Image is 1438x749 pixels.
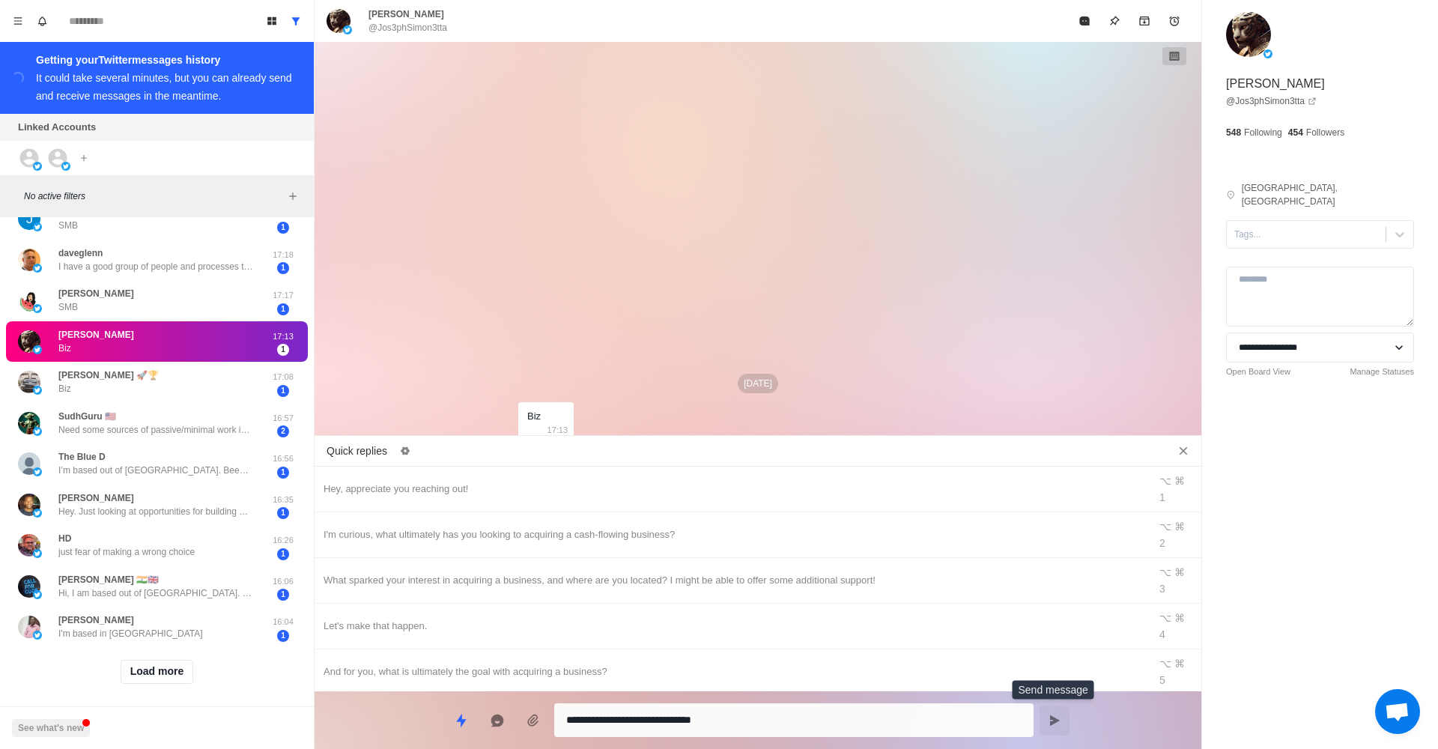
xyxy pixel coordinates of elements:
p: 16:57 [264,412,302,425]
div: ⌥ ⌘ 1 [1159,473,1192,506]
p: Hey. Just looking at opportunities for building wealth for my kids and future generations and als... [58,505,253,518]
p: I have a good group of people and processes that i can put together on this project to run a busi... [58,260,253,273]
img: picture [1263,49,1272,58]
p: [PERSON_NAME] [368,7,444,21]
span: 2 [277,425,289,437]
p: [PERSON_NAME] [58,491,134,505]
p: 16:04 [264,616,302,628]
p: @Jos3phSimon3tta [368,21,447,34]
img: picture [18,249,40,271]
img: picture [343,25,352,34]
p: SudhGuru 🇺🇸 [58,410,116,423]
p: 16:56 [264,452,302,465]
p: 16:35 [264,494,302,506]
p: Hi, I am based out of [GEOGRAPHIC_DATA]. I want to have my own passive income and get in the rhyt... [58,586,253,600]
div: And for you, what is ultimately the goal with acquiring a business? [324,664,1140,680]
img: picture [18,371,40,393]
img: picture [33,590,42,599]
button: Menu [6,9,30,33]
img: picture [18,452,40,475]
div: ⌥ ⌘ 2 [1159,518,1192,551]
p: The Blue D [58,450,106,464]
div: ⌥ ⌘ 3 [1159,564,1192,597]
img: picture [33,631,42,640]
p: 17:13 [547,422,568,438]
span: 1 [277,467,289,479]
p: Followers [1306,126,1344,139]
img: picture [33,345,42,354]
img: picture [1226,12,1271,57]
p: 454 [1288,126,1303,139]
img: picture [33,264,42,273]
div: I'm curious, what ultimately has you looking to acquiring a cash-flowing business? [324,527,1140,543]
p: HD [58,532,71,545]
p: Quick replies [327,443,387,459]
img: picture [18,534,40,557]
button: Load more [121,660,194,684]
button: Close quick replies [1171,439,1195,463]
button: Show all conversations [284,9,308,33]
img: picture [18,289,40,312]
img: picture [33,162,42,171]
p: [DATE] [738,374,778,393]
button: Reply with AI [482,706,512,736]
span: 1 [277,507,289,519]
img: picture [33,304,42,313]
img: picture [327,9,351,33]
a: Open chat [1375,689,1420,734]
div: ⌥ ⌘ 4 [1159,610,1192,643]
span: 1 [277,303,289,315]
p: 17:08 [264,371,302,383]
div: What sparked your interest in acquiring a business, and where are you located? I might be able to... [324,572,1140,589]
div: Let's make that happen. [324,618,1140,634]
img: picture [33,467,42,476]
p: [PERSON_NAME] 🇮🇳🇬🇧 [58,573,159,586]
button: Add reminder [1159,6,1189,36]
p: just fear of making a wrong choice [58,545,195,559]
p: Biz [58,382,71,395]
img: picture [33,549,42,558]
p: [PERSON_NAME] 🚀🏆 [58,369,159,382]
p: SMB [58,219,78,232]
a: Manage Statuses [1350,366,1414,378]
p: SMB [58,300,78,314]
span: 1 [277,344,289,356]
img: picture [33,427,42,436]
img: picture [33,222,42,231]
p: I’m based out of [GEOGRAPHIC_DATA]. Been in tech industry long enough and looking to get into a r... [58,464,253,477]
p: 17:13 [264,330,302,343]
a: @Jos3phSimon3tta [1226,94,1317,108]
span: 1 [277,630,289,642]
img: picture [18,207,40,230]
div: Getting your Twitter messages history [36,51,296,69]
button: Board View [260,9,284,33]
button: Send message [1040,706,1070,736]
p: [PERSON_NAME] [58,287,134,300]
img: picture [18,330,40,353]
a: Open Board View [1226,366,1290,378]
img: picture [18,575,40,598]
p: 548 [1226,126,1241,139]
p: [PERSON_NAME] [58,613,134,627]
button: Archive [1129,6,1159,36]
button: Add filters [284,187,302,205]
p: I'm based in [GEOGRAPHIC_DATA] [58,627,203,640]
img: picture [18,616,40,638]
p: Need some sources of passive/minimal work income not affected by AI in the coming years and as I ... [58,423,253,437]
p: Following [1244,126,1282,139]
img: picture [33,386,42,395]
img: picture [61,162,70,171]
span: 1 [277,385,289,397]
p: 16:26 [264,534,302,547]
p: [GEOGRAPHIC_DATA], [GEOGRAPHIC_DATA] [1242,181,1414,208]
button: Mark as read [1070,6,1099,36]
button: Edit quick replies [393,439,417,463]
button: Add account [75,149,93,167]
button: Quick replies [446,706,476,736]
img: picture [18,412,40,434]
p: Biz [58,342,71,355]
button: Pin [1099,6,1129,36]
span: 1 [277,548,289,560]
p: No active filters [24,189,284,203]
p: 17:18 [264,249,302,261]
